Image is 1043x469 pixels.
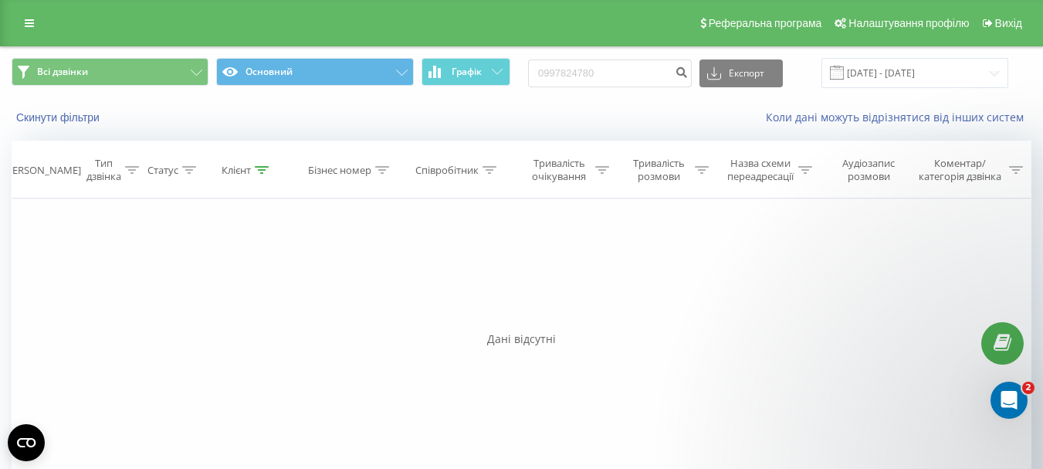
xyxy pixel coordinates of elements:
[3,164,81,177] div: [PERSON_NAME]
[12,58,208,86] button: Всі дзвінки
[699,59,783,87] button: Експорт
[37,66,88,78] span: Всі дзвінки
[422,58,510,86] button: Графік
[627,157,691,183] div: Тривалість розмови
[528,59,692,87] input: Пошук за номером
[830,157,908,183] div: Аудіозапис розмови
[726,157,794,183] div: Назва схеми переадресації
[12,331,1031,347] div: Дані відсутні
[216,58,413,86] button: Основний
[995,17,1022,29] span: Вихід
[766,110,1031,124] a: Коли дані можуть відрізнятися вiд інших систем
[8,424,45,461] button: Open CMP widget
[147,164,178,177] div: Статус
[915,157,1005,183] div: Коментар/категорія дзвінка
[222,164,251,177] div: Клієнт
[991,382,1028,419] iframe: Intercom live chat
[1022,382,1035,394] span: 2
[86,157,121,183] div: Тип дзвінка
[452,66,482,77] span: Графік
[415,164,479,177] div: Співробітник
[12,110,107,124] button: Скинути фільтри
[308,164,371,177] div: Бізнес номер
[848,17,969,29] span: Налаштування профілю
[709,17,822,29] span: Реферальна програма
[527,157,591,183] div: Тривалість очікування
